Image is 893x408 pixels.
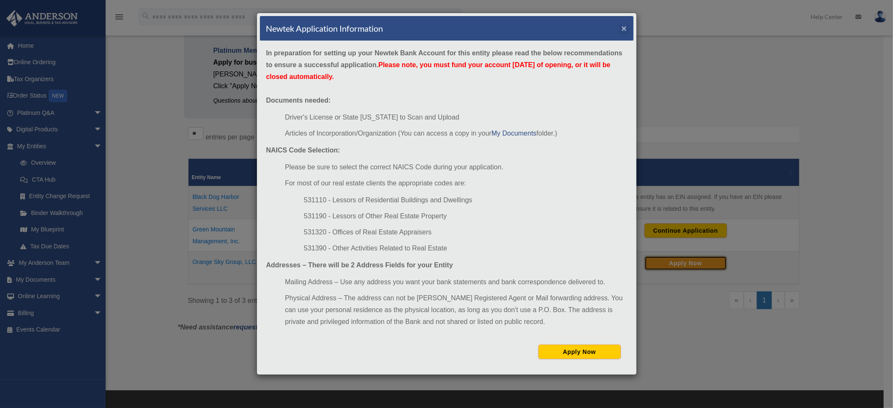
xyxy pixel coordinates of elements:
[266,261,453,269] strong: Addresses – There will be 2 Address Fields for your Entity
[266,49,623,80] strong: In preparation for setting up your Newtek Bank Account for this entity please read the below reco...
[266,61,611,80] span: Please note, you must fund your account [DATE] of opening, or it will be closed automatically.
[622,24,627,33] button: ×
[285,161,627,173] li: Please be sure to select the correct NAICS Code during your application.
[538,345,621,359] button: Apply Now
[492,130,537,137] a: My Documents
[266,22,383,34] h4: Newtek Application Information
[304,194,627,206] li: 531110 - Lessors of Residential Buildings and Dwellings
[285,276,627,288] li: Mailing Address – Use any address you want your bank statements and bank correspondence delivered...
[266,147,340,154] strong: NAICS Code Selection:
[285,292,627,328] li: Physical Address – The address can not be [PERSON_NAME] Registered Agent or Mail forwarding addre...
[266,97,331,104] strong: Documents needed:
[285,177,627,189] li: For most of our real estate clients the appropriate codes are:
[304,210,627,222] li: 531190 - Lessors of Other Real Estate Property
[304,226,627,238] li: 531320 - Offices of Real Estate Appraisers
[285,128,627,139] li: Articles of Incorporation/Organization (You can access a copy in your folder.)
[304,242,627,254] li: 531390 - Other Activities Related to Real Estate
[285,112,627,123] li: Driver's License or State [US_STATE] to Scan and Upload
